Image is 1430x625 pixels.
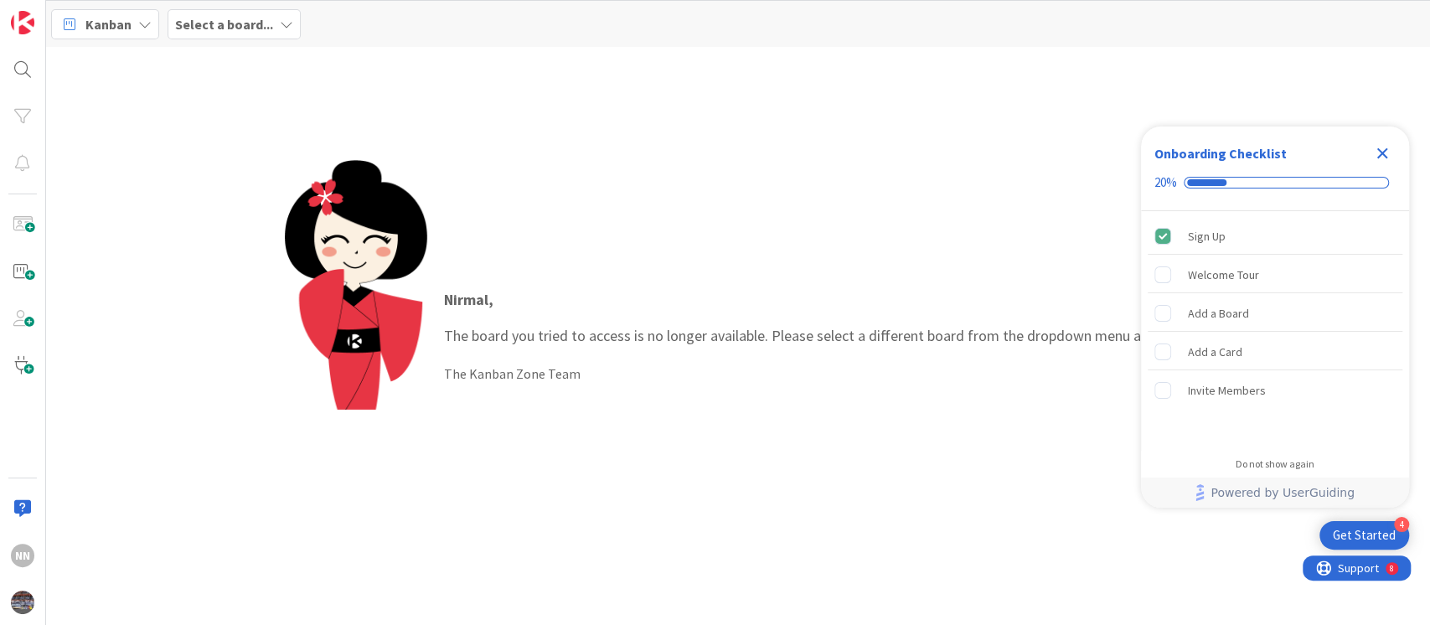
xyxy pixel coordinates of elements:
div: NN [11,544,34,567]
div: Add a Board is incomplete. [1148,295,1402,332]
div: Get Started [1333,527,1396,544]
div: Invite Members is incomplete. [1148,372,1402,409]
span: Powered by UserGuiding [1211,483,1355,503]
div: Sign Up [1188,226,1226,246]
div: Open Get Started checklist, remaining modules: 4 [1319,521,1409,550]
p: The board you tried to access is no longer available. Please select a different board from the dr... [444,288,1174,347]
span: Support [35,3,76,23]
div: Add a Board [1188,303,1249,323]
div: Sign Up is complete. [1148,218,1402,255]
div: Checklist Container [1141,127,1409,508]
img: avatar [11,591,34,614]
div: Welcome Tour [1188,265,1259,285]
div: Add a Card [1188,342,1242,362]
div: Add a Card is incomplete. [1148,333,1402,370]
div: Do not show again [1236,457,1314,471]
div: Checklist progress: 20% [1154,175,1396,190]
div: Close Checklist [1369,140,1396,167]
div: Checklist items [1141,211,1409,447]
b: Select a board... [175,16,273,33]
div: Footer [1141,478,1409,508]
strong: Nirmal , [444,290,493,309]
div: Invite Members [1188,380,1266,400]
span: Kanban [85,14,132,34]
div: 8 [87,7,91,20]
div: Welcome Tour is incomplete. [1148,256,1402,293]
img: Visit kanbanzone.com [11,11,34,34]
a: Powered by UserGuiding [1149,478,1401,508]
div: Onboarding Checklist [1154,143,1287,163]
div: 4 [1394,517,1409,532]
div: The Kanban Zone Team [444,364,1174,384]
div: 20% [1154,175,1177,190]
